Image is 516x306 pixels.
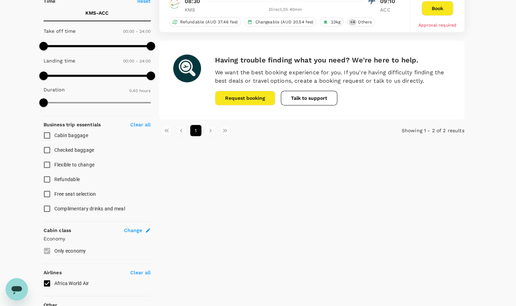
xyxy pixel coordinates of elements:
[54,133,88,138] span: Cabin baggage
[244,17,316,27] div: Changeable (AUD 20.54 fee)
[44,28,76,35] p: Take off time
[85,9,109,16] p: KMS - ACC
[44,227,71,233] strong: Cabin class
[380,6,398,13] p: ACC
[320,17,344,27] div: 23kg
[123,59,151,64] span: 00:00 - 24:00
[215,68,450,85] p: We want the best booking experience for you. If you're having difficulty finding the best deals o...
[355,19,375,25] span: Others
[190,125,201,136] button: page 1
[281,91,337,105] button: Talk to support
[422,1,453,16] button: Book
[44,270,62,275] strong: Airlines
[130,269,151,276] p: Clear all
[169,17,241,27] div: Refundable (AUD 37.46 fee)
[54,191,96,197] span: Free seat selection
[206,6,365,13] div: Direct , 0h 40min
[130,121,151,128] p: Clear all
[54,177,80,182] span: Refundable
[129,88,151,93] span: 0.40 hours
[418,23,456,28] span: Approval required
[215,91,275,105] button: Request booking
[215,54,450,66] h6: Having trouble finding what you need? We're here to help.
[185,6,202,13] p: KMS
[123,29,151,34] span: 00:00 - 24:00
[44,86,65,93] p: Duration
[6,278,28,300] iframe: Button to launch messaging window
[124,227,143,234] span: Change
[349,19,356,25] span: + 4
[44,235,151,242] p: Economy
[252,19,316,25] span: Changeable (AUD 20.54 fee)
[54,147,94,153] span: Checked baggage
[159,125,363,136] nav: pagination navigation
[44,122,101,127] strong: Business trip essentials
[54,281,89,286] span: Africa World Air
[54,206,125,211] span: Complimentary drinks and meal
[54,162,95,167] span: Flexible to change
[362,127,464,134] p: Showing 1 - 2 of 2 results
[44,57,76,64] p: Landing time
[54,248,86,254] span: Only economy
[177,19,241,25] span: Refundable (AUD 37.46 fee)
[328,19,343,25] span: 23kg
[347,17,375,27] div: +4Others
